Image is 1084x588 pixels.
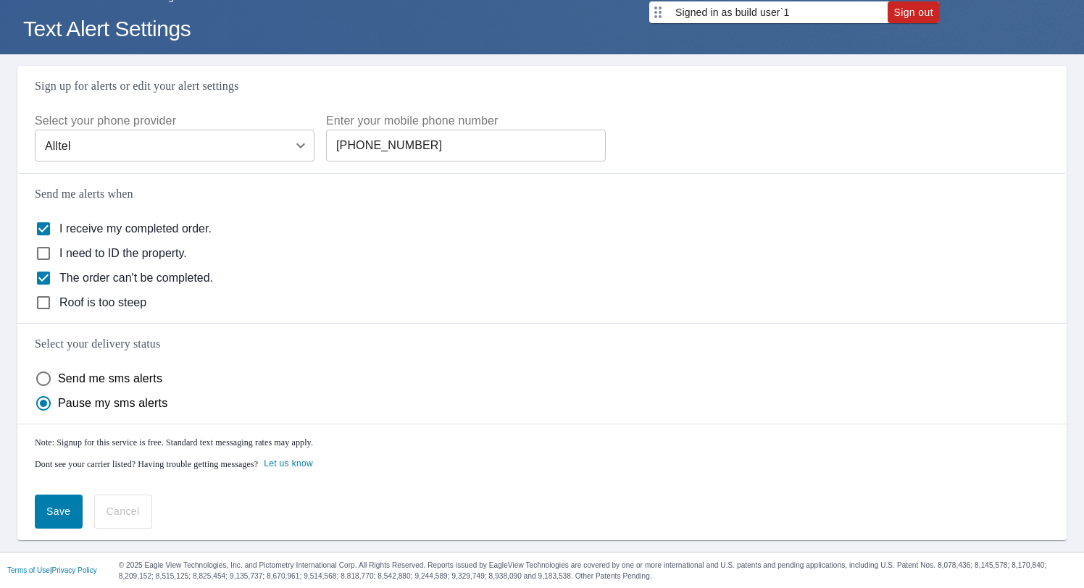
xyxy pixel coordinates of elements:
p: Note: Signup for this service is free. Standard text messaging rates may apply. [35,436,1049,449]
p: © 2025 Eagle View Technologies, Inc. and Pictometry International Corp. All Rights Reserved. Repo... [119,560,1077,581]
p: Sign up for alerts or edit your alert settings [35,77,1049,95]
label: Enter your mobile phone number [326,112,606,130]
button: Let us know [264,456,313,471]
button: Save [35,495,83,529]
span: Save [46,503,71,521]
p: Dont see your carrier listed? Having trouble getting messages? [35,456,1049,471]
h1: Text Alert Settings [17,14,1067,43]
label: Select your phone provider [35,112,314,130]
a: Terms of Use [7,566,50,574]
a: Privacy Policy [52,566,97,574]
label: The order can't be completed. [59,272,213,285]
span: Sign out [893,4,933,22]
label: Roof is too steep [59,296,146,309]
button: Sign out [888,1,939,23]
p: Signed in as build user`1 [675,5,789,20]
p: Send me alerts when [35,185,1049,203]
label: I receive my completed order. [59,222,212,235]
p: | [7,566,97,575]
label: I need to ID the property. [59,247,187,260]
p: Select your delivery status [35,335,1049,353]
label: Pause my sms alerts [58,398,167,409]
label: Send me sms alerts [58,373,162,385]
div: Alltel [35,125,314,166]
